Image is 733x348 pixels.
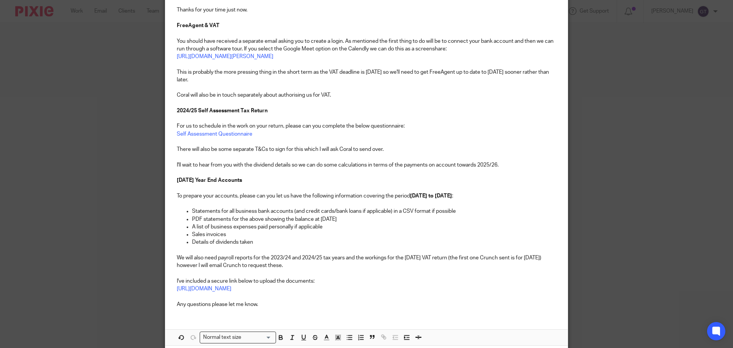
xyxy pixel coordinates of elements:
p: There will also be some separate T&Cs to sign for this which I will ask Coral to send over. [177,146,556,153]
p: Sales invoices [192,231,556,238]
p: For us to schedule in the work on your return, please can you complete the below questionnaire: [177,122,556,130]
strong: [DATE] to [DATE] [410,193,452,199]
a: [URL][DOMAIN_NAME] [177,286,231,291]
p: Any questions please let me know. [177,301,556,308]
div: Search for option [200,332,276,343]
p: Coral will also be in touch separately about authorising us for VAT. [177,91,556,99]
a: Self Assessment Questionnaire [177,131,252,137]
a: [URL][DOMAIN_NAME][PERSON_NAME] [177,54,273,59]
strong: [DATE] Year End Accounts [177,178,242,183]
p: I've included a secure link below to upload the documents: [177,277,556,285]
strong: FreeAgent & VAT [177,23,220,28]
p: Statements for all business bank accounts (and credit cards/bank loans if applicable) in a CSV fo... [192,207,556,215]
p: Thanks for your time just now. [177,6,556,14]
p: You should have received a separate email asking you to create a login. As mentioned the first th... [177,37,556,53]
strong: 2024/25 Self Assessment Tax Return [177,108,268,113]
p: This is probably the more pressing thing in the short term as the VAT deadline is [DATE] so we'll... [177,68,556,84]
input: Search for option [244,333,271,342]
p: Details of dividends taken [192,238,556,246]
p: I'll wait to hear from you with the dividend details so we can do some calculations in terms of t... [177,161,556,169]
p: To prepare your accounts, please can you let us have the following information covering the period : [177,192,556,200]
span: Normal text size [202,333,243,342]
p: PDF statements for the above showing the balance at [DATE] [192,215,556,223]
p: A list of business expenses paid personally if applicable [192,223,556,231]
p: We will also need payroll reports for the 2023/24 and 2024/25 tax years and the workings for the ... [177,254,556,270]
